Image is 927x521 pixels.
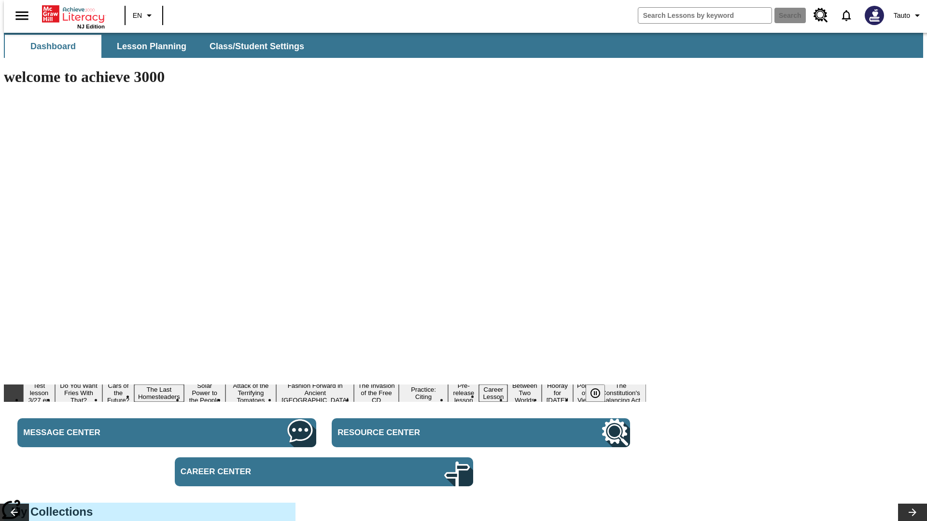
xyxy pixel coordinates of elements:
button: Slide 12 Between Two Worlds [507,381,542,405]
a: Resource Center, Will open in new tab [332,418,630,447]
button: Select a new avatar [859,3,890,28]
button: Slide 8 The Invasion of the Free CD [354,381,398,405]
button: Slide 6 Attack of the Terrifying Tomatoes [225,381,276,405]
button: Class/Student Settings [202,35,312,58]
button: Lesson Planning [103,35,200,58]
span: EN [133,11,142,21]
button: Slide 3 Cars of the Future? [102,381,134,405]
button: Slide 14 Point of View [573,381,596,405]
button: Slide 2 Do You Want Fries With That? [55,381,102,405]
button: Slide 4 The Last Homesteaders [134,384,184,402]
button: Pause [586,384,605,402]
button: Dashboard [5,35,101,58]
button: Slide 5 Solar Power to the People [184,381,225,405]
a: Career Center [175,457,473,486]
input: search field [638,8,772,23]
img: Avatar [865,6,884,25]
button: Lesson carousel, Next [898,504,927,521]
button: Slide 11 Career Lesson [479,384,507,402]
div: SubNavbar [4,35,313,58]
div: Pause [586,384,615,402]
span: Class/Student Settings [210,41,304,52]
span: Career Center [181,467,362,477]
a: Notifications [834,3,859,28]
h1: welcome to achieve 3000 [4,68,646,86]
span: Resource Center [337,428,519,438]
button: Slide 7 Fashion Forward in Ancient Rome [276,381,354,405]
h3: My Collections [11,505,288,519]
span: Tauto [894,11,910,21]
a: Home [42,4,105,24]
div: SubNavbar [4,33,923,58]
button: Slide 15 The Constitution's Balancing Act [596,381,646,405]
button: Slide 1 Test lesson 3/27 en [23,381,55,405]
button: Language: EN, Select a language [128,7,159,24]
button: Slide 13 Hooray for Constitution Day! [542,381,573,405]
span: Message Center [23,428,205,438]
button: Slide 10 Pre-release lesson [448,381,479,405]
div: Home [42,3,105,29]
a: Message Center [17,418,316,447]
button: Open side menu [8,1,36,30]
span: NJ Edition [77,24,105,29]
button: Slide 9 Mixed Practice: Citing Evidence [399,377,449,409]
span: Dashboard [30,41,76,52]
a: Resource Center, Will open in new tab [808,2,834,28]
button: Profile/Settings [890,7,927,24]
span: Lesson Planning [117,41,186,52]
